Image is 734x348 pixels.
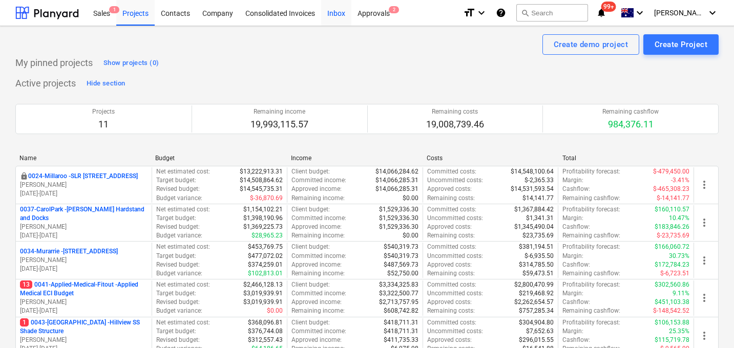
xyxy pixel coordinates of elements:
p: $7,652.63 [526,327,554,336]
p: Approved income : [291,185,342,193]
p: [DATE] - [DATE] [20,265,148,273]
p: Remaining costs : [427,307,475,315]
p: $14,545,735.31 [240,185,283,193]
p: $14,066,284.62 [375,167,418,176]
p: $477,072.02 [248,252,283,260]
p: $2,262,654.57 [514,298,554,307]
i: Knowledge base [496,7,506,19]
p: Approved costs : [427,223,472,231]
p: Client budget : [291,318,330,327]
p: $757,285.34 [519,307,554,315]
p: $0.00 [403,231,418,240]
p: Committed income : [291,176,346,185]
div: Name [19,155,147,162]
p: 19,993,115.57 [250,118,308,130]
p: Remaining costs : [427,269,475,278]
p: $381,194.51 [519,243,554,251]
p: Revised budget : [156,223,200,231]
div: Hide section [87,78,125,90]
p: $183,846.26 [655,223,689,231]
p: $418,711.31 [384,327,418,336]
p: Approved costs : [427,185,472,193]
p: Margin : [562,214,583,223]
p: 19,008,739.46 [426,118,484,130]
span: more_vert [698,179,710,191]
p: Budget variance : [156,307,202,315]
p: Committed costs : [427,205,476,214]
p: Uncommitted costs : [427,214,483,223]
p: $14,531,593.54 [511,185,554,193]
p: Profitability forecast : [562,318,620,327]
p: $23,735.69 [522,231,554,240]
p: [PERSON_NAME] [20,181,148,189]
p: $3,019,939.91 [243,298,283,307]
p: Uncommitted costs : [427,252,483,260]
div: Costs [427,155,554,162]
div: Create Project [655,38,707,51]
p: [DATE] - [DATE] [20,231,148,240]
p: Budget variance : [156,269,202,278]
p: Client budget : [291,280,330,289]
p: $2,800,470.99 [514,280,554,289]
p: Cashflow : [562,185,590,193]
p: Margin : [562,327,583,336]
div: Income [291,155,418,162]
p: $166,060.72 [655,243,689,251]
p: $-14,141.77 [657,194,689,203]
p: $14,141.77 [522,194,554,203]
p: Remaining income : [291,269,345,278]
p: $487,569.73 [384,260,418,269]
p: [PERSON_NAME] [20,298,148,307]
p: $3,334,325.83 [379,280,418,289]
div: Chat Widget [683,299,734,348]
span: more_vert [698,254,710,267]
i: keyboard_arrow_down [706,7,719,19]
p: $540,319.73 [384,243,418,251]
p: $1,367,884.42 [514,205,554,214]
div: 130041-Applied-Medical-Fitout -Applied Medical ECI Budget[PERSON_NAME][DATE]-[DATE] [20,280,148,316]
p: Committed income : [291,327,346,336]
p: 984,376.11 [602,118,659,130]
p: Remaining costs : [427,194,475,203]
p: $540,319.73 [384,252,418,260]
p: Profitability forecast : [562,167,620,176]
p: 25.35% [669,327,689,336]
p: $14,066,285.31 [375,176,418,185]
p: $302,560.86 [655,280,689,289]
p: Remaining costs [426,107,484,116]
p: $453,769.75 [248,243,283,251]
button: Search [516,4,588,21]
p: Uncommitted costs : [427,289,483,298]
p: Client budget : [291,167,330,176]
p: Approved income : [291,260,342,269]
span: 13 [20,280,32,289]
p: Committed income : [291,214,346,223]
p: $160,110.57 [655,205,689,214]
p: $1,154,102.21 [243,205,283,214]
p: $1,398,190.96 [243,214,283,223]
div: 0034-Murarrie -[STREET_ADDRESS][PERSON_NAME][DATE]-[DATE] [20,247,148,273]
p: $102,813.01 [248,269,283,278]
p: $1,529,336.30 [379,223,418,231]
p: $-6,723.51 [660,269,689,278]
p: Profitability forecast : [562,243,620,251]
span: more_vert [698,292,710,304]
p: Target budget : [156,252,196,260]
p: $296,015.55 [519,336,554,344]
button: Create Project [643,34,719,55]
p: $-2,365.33 [525,176,554,185]
p: $3,322,500.77 [379,289,418,298]
p: $115,719.78 [655,336,689,344]
p: Approved costs : [427,298,472,307]
p: Client budget : [291,205,330,214]
button: Create demo project [542,34,639,55]
div: Total [562,155,690,162]
p: Remaining income : [291,194,345,203]
p: Approved costs : [427,336,472,344]
p: $418,711.31 [384,318,418,327]
p: $14,066,285.31 [375,185,418,193]
p: Cashflow : [562,260,590,269]
span: 2 [389,6,399,13]
p: 9.11% [673,289,689,298]
p: $-36,870.69 [250,194,283,203]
